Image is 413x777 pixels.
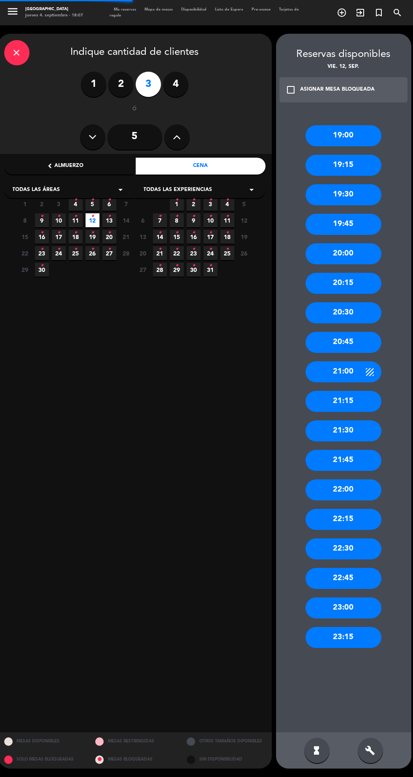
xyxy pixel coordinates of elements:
[52,197,66,211] span: 3
[121,105,148,114] div: ó
[276,46,411,63] div: Reservas disponibles
[209,193,212,207] i: •
[57,226,60,239] i: •
[209,210,212,223] i: •
[306,243,381,264] div: 20:00
[91,242,94,256] i: •
[204,246,217,260] span: 24
[102,213,116,227] span: 13
[204,197,217,211] span: 3
[25,13,83,19] div: jueves 4. septiembre - 18:07
[170,230,184,244] span: 15
[175,242,178,256] i: •
[6,5,19,18] i: menu
[204,213,217,227] span: 10
[116,185,126,195] i: arrow_drop_down
[57,242,60,256] i: •
[119,230,133,244] span: 21
[192,226,195,239] i: •
[187,263,201,277] span: 30
[306,332,381,353] div: 20:45
[192,210,195,223] i: •
[140,8,177,11] span: Mapa de mesas
[74,226,77,239] i: •
[91,210,94,223] i: •
[119,197,133,211] span: 7
[52,230,66,244] span: 17
[306,214,381,235] div: 19:45
[40,259,43,272] i: •
[158,210,161,223] i: •
[192,242,195,256] i: •
[153,246,167,260] span: 21
[306,509,381,530] div: 22:15
[392,8,402,18] i: search
[306,538,381,559] div: 22:30
[220,246,234,260] span: 25
[25,6,83,13] div: [GEOGRAPHIC_DATA]
[374,8,384,18] i: turned_in_not
[136,230,150,244] span: 13
[209,259,212,272] i: •
[180,732,272,750] div: OTROS TAMAÑOS DIPONIBLES
[220,197,234,211] span: 4
[220,213,234,227] span: 11
[210,161,219,170] i: chevron_right
[153,263,167,277] span: 28
[35,197,49,211] span: 2
[170,197,184,211] span: 1
[175,210,178,223] i: •
[18,230,32,244] span: 15
[74,193,77,207] i: •
[175,193,178,207] i: •
[119,246,133,260] span: 28
[4,40,265,65] div: Indique cantidad de clientes
[108,242,111,256] i: •
[306,597,381,618] div: 23:00
[86,197,99,211] span: 5
[46,161,54,170] i: chevron_left
[163,72,188,97] label: 4
[306,627,381,648] div: 23:15
[108,193,111,207] i: •
[102,197,116,211] span: 6
[69,230,83,244] span: 18
[365,745,375,755] i: build
[153,213,167,227] span: 7
[192,259,195,272] i: •
[306,302,381,323] div: 20:30
[170,263,184,277] span: 29
[177,8,211,11] span: Disponibilidad
[52,213,66,227] span: 10
[306,155,381,176] div: 19:15
[187,197,201,211] span: 2
[12,48,22,58] i: close
[40,242,43,256] i: •
[35,246,49,260] span: 23
[69,246,83,260] span: 25
[89,750,180,769] div: MESAS BLOQUEADAS
[52,246,66,260] span: 24
[74,210,77,223] i: •
[187,246,201,260] span: 23
[102,230,116,244] span: 20
[175,259,178,272] i: •
[86,246,99,260] span: 26
[312,745,322,755] i: hourglass_full
[247,8,275,11] span: Pre-acceso
[306,479,381,500] div: 22:00
[355,8,365,18] i: exit_to_app
[175,226,178,239] i: •
[136,158,265,175] div: Cena
[35,263,49,277] span: 30
[306,273,381,294] div: 20:15
[170,213,184,227] span: 8
[158,226,161,239] i: •
[187,213,201,227] span: 9
[226,210,229,223] i: •
[204,230,217,244] span: 17
[306,361,381,382] div: 21:00
[153,230,167,244] span: 14
[247,185,257,195] i: arrow_drop_down
[136,246,150,260] span: 20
